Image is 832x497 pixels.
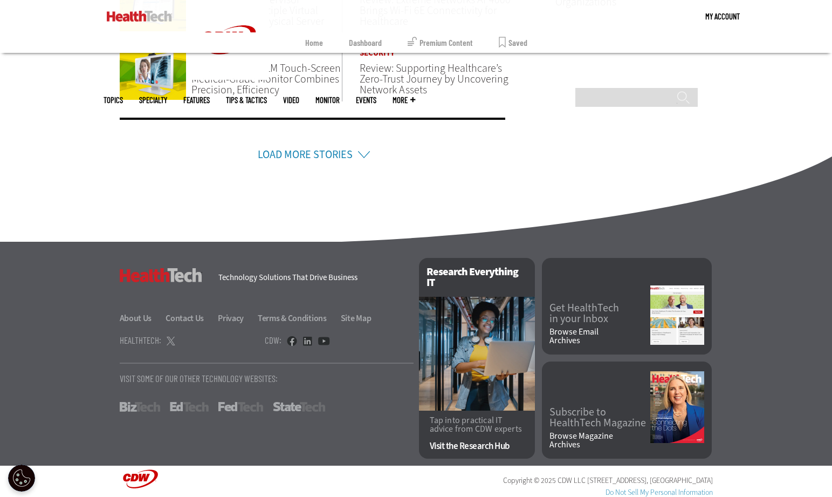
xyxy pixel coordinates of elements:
[650,475,713,486] span: [GEOGRAPHIC_DATA]
[393,96,415,104] span: More
[558,475,647,486] span: CDW LLC [STREET_ADDRESS]
[650,285,704,345] img: newsletter screenshot
[170,402,209,412] a: EdTech
[120,402,160,412] a: BizTech
[647,475,648,486] span: ,
[265,336,281,345] h4: CDW:
[549,303,650,324] a: Get HealthTechin your Inbox
[283,96,299,104] a: Video
[305,32,323,53] a: Home
[139,96,167,104] span: Specialty
[8,465,35,492] div: Cookie Settings
[183,96,210,104] a: Features
[8,465,35,492] button: Open Preferences
[315,96,340,104] a: MonITor
[226,96,267,104] a: Tips & Tactics
[258,312,339,324] a: Terms & Conditions
[273,402,325,412] a: StateTech
[408,32,473,53] a: Premium Content
[218,312,256,324] a: Privacy
[188,71,269,83] a: CDW
[120,312,164,324] a: About Us
[650,371,704,443] img: Summer 2025 cover
[549,407,650,428] a: Subscribe toHealthTech Magazine
[430,441,524,451] a: Visit the Research Hub
[258,147,353,162] a: Load More Stories
[549,328,650,345] a: Browse EmailArchives
[499,32,527,53] a: Saved
[549,432,650,449] a: Browse MagazineArchives
[503,475,556,486] span: Copyright © 2025
[341,312,372,324] a: Site Map
[218,402,263,412] a: FedTech
[218,274,405,282] h4: Technology Solutions That Drive Business
[356,96,376,104] a: Events
[120,374,414,383] p: Visit Some Of Our Other Technology Websites:
[104,96,123,104] span: Topics
[430,416,524,433] p: Tap into practical IT advice from CDW experts
[349,32,382,53] a: Dashboard
[120,336,161,345] h4: HealthTech:
[107,11,172,22] img: Home
[419,258,535,297] h2: Research Everything IT
[120,268,202,282] h3: HealthTech
[166,312,216,324] a: Contact Us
